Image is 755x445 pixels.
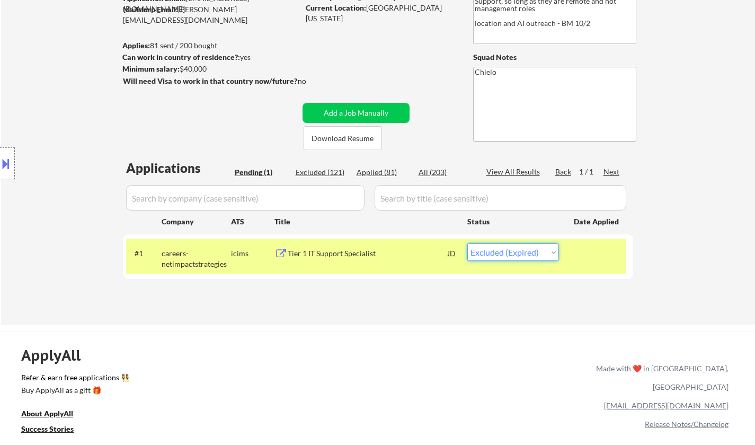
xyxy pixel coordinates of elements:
[304,126,382,150] button: Download Resume
[122,53,240,62] strong: Can work in country of residence?:
[579,167,603,177] div: 1 / 1
[574,216,620,227] div: Date Applied
[123,76,299,85] strong: Will need Visa to work in that country now/future?:
[231,248,274,259] div: icims
[467,212,558,231] div: Status
[123,5,178,14] strong: Mailslurp Email:
[419,167,472,178] div: All (203)
[306,3,366,12] strong: Current Location:
[21,424,74,433] u: Success Stories
[162,248,231,269] div: careers-netimpactstrategies
[21,424,88,437] a: Success Stories
[122,64,299,74] div: $40,000
[21,387,127,394] div: Buy ApplyAll as a gift 🎁
[231,216,274,227] div: ATS
[298,76,328,86] div: no
[288,248,448,259] div: Tier 1 IT Support Specialist
[303,103,410,123] button: Add a Job Manually
[375,185,626,211] input: Search by title (case sensitive)
[21,385,127,398] a: Buy ApplyAll as a gift 🎁
[122,52,296,63] div: yes
[603,167,620,177] div: Next
[486,167,543,177] div: View All Results
[21,408,88,422] a: About ApplyAll
[473,52,636,63] div: Squad Notes
[235,167,288,178] div: Pending (1)
[357,167,410,178] div: Applied (81)
[21,346,93,364] div: ApplyAll
[274,216,457,227] div: Title
[122,40,299,51] div: 81 sent / 200 bought
[126,185,365,211] input: Search by company (case sensitive)
[447,243,457,263] div: JD
[162,216,231,227] div: Company
[122,41,150,50] strong: Applies:
[555,167,572,177] div: Back
[21,409,73,418] u: About ApplyAll
[122,64,180,73] strong: Minimum salary:
[306,3,456,23] div: [GEOGRAPHIC_DATA][US_STATE]
[592,359,729,396] div: Made with ❤️ in [GEOGRAPHIC_DATA], [GEOGRAPHIC_DATA]
[604,401,729,410] a: [EMAIL_ADDRESS][DOMAIN_NAME]
[296,167,349,178] div: Excluded (121)
[645,420,729,429] a: Release Notes/Changelog
[21,374,375,385] a: Refer & earn free applications 👯‍♀️
[123,4,299,25] div: [PERSON_NAME][EMAIL_ADDRESS][DOMAIN_NAME]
